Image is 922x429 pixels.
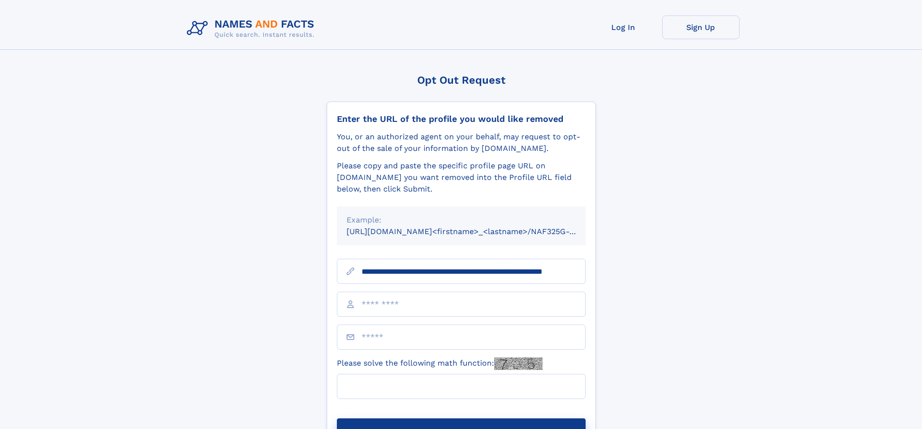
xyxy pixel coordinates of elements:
[347,214,576,226] div: Example:
[183,15,322,42] img: Logo Names and Facts
[337,114,586,124] div: Enter the URL of the profile you would like removed
[337,131,586,154] div: You, or an authorized agent on your behalf, may request to opt-out of the sale of your informatio...
[662,15,740,39] a: Sign Up
[337,357,543,370] label: Please solve the following math function:
[337,160,586,195] div: Please copy and paste the specific profile page URL on [DOMAIN_NAME] you want removed into the Pr...
[347,227,604,236] small: [URL][DOMAIN_NAME]<firstname>_<lastname>/NAF325G-xxxxxxxx
[327,74,596,86] div: Opt Out Request
[585,15,662,39] a: Log In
